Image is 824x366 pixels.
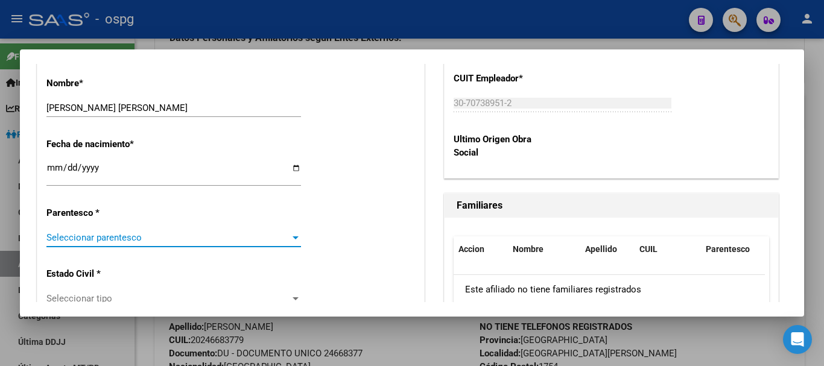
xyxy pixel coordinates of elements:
[46,137,157,151] p: Fecha de nacimiento
[706,244,750,254] span: Parentesco
[46,293,290,304] span: Seleccionar tipo
[701,236,785,262] datatable-header-cell: Parentesco
[454,275,765,305] div: Este afiliado no tiene familiares registrados
[580,236,635,262] datatable-header-cell: Apellido
[508,236,580,262] datatable-header-cell: Nombre
[513,244,544,254] span: Nombre
[454,133,548,160] p: Ultimo Origen Obra Social
[454,236,508,262] datatable-header-cell: Accion
[46,77,157,90] p: Nombre
[585,244,617,254] span: Apellido
[46,206,157,220] p: Parentesco *
[46,267,157,281] p: Estado Civil *
[783,325,812,354] div: Open Intercom Messenger
[458,244,484,254] span: Accion
[639,244,658,254] span: CUIL
[635,236,701,262] datatable-header-cell: CUIL
[457,198,766,213] h1: Familiares
[46,232,290,243] span: Seleccionar parentesco
[454,72,548,86] p: CUIT Empleador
